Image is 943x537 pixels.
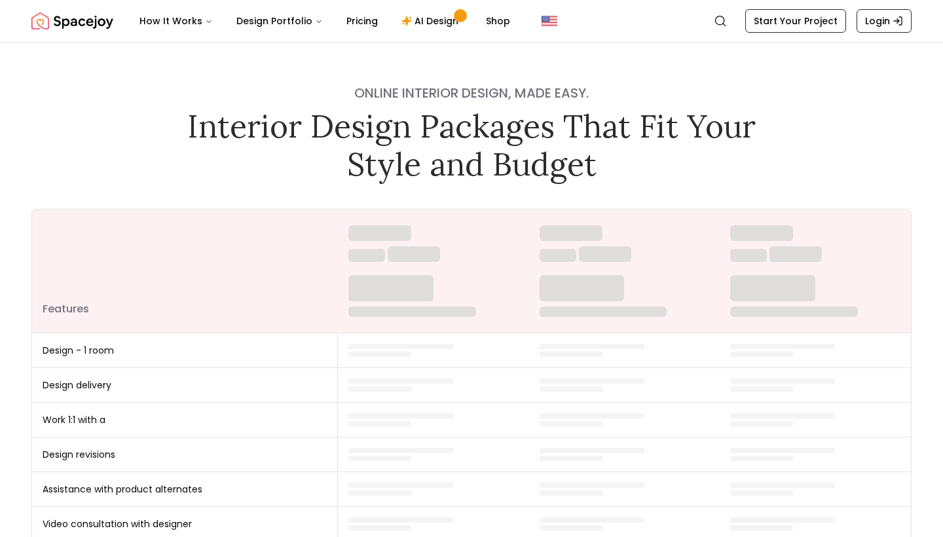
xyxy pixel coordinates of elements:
a: Shop [475,8,521,34]
th: Features [32,210,338,333]
td: Design revisions [32,437,338,472]
nav: Main [129,8,521,34]
a: Spacejoy [31,8,113,34]
a: AI Design [391,8,473,34]
td: Assistance with product alternates [32,472,338,507]
td: Design - 1 room [32,333,338,368]
h4: Online interior design, made easy. [178,84,765,102]
img: United States [542,13,557,29]
td: Design delivery [32,368,338,403]
a: Login [857,9,912,33]
button: Design Portfolio [226,8,333,34]
a: Start Your Project [745,9,846,33]
a: Pricing [336,8,388,34]
h1: Interior Design Packages That Fit Your Style and Budget [178,107,765,183]
td: Work 1:1 with a [32,403,338,437]
button: How It Works [129,8,223,34]
img: Spacejoy Logo [31,8,113,34]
